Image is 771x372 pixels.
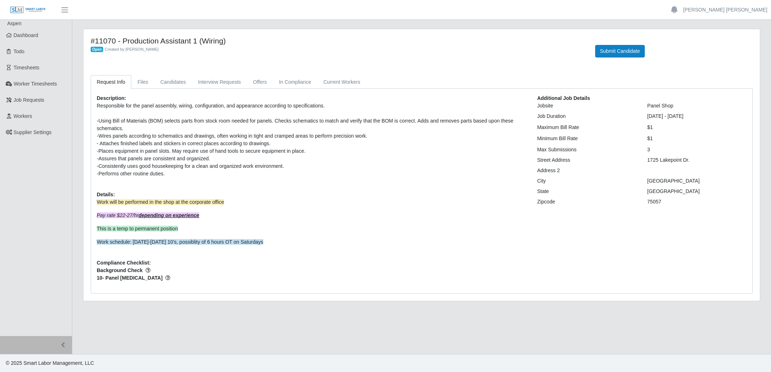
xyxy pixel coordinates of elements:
[97,274,526,282] span: 10- Panel [MEDICAL_DATA]
[97,162,526,170] div: -Consistently uses good housekeeping for a clean and organized work environment.
[14,32,38,38] span: Dashboard
[14,129,52,135] span: Supplier Settings
[532,167,642,174] div: Address 2
[532,188,642,195] div: State
[10,6,46,14] img: SLM Logo
[14,97,45,103] span: Job Requests
[91,75,131,89] a: Request Info
[97,239,263,245] span: Work schedule: [DATE]-[DATE] 10's, possiblity of 6 hours OT on Saturdays
[91,47,103,52] span: Open
[532,146,642,153] div: Max Submissions
[97,155,526,162] div: -Assures that panels are consistent and organized.
[532,135,642,142] div: Minimum Bill Rate
[595,45,644,58] button: Submit Candidate
[532,177,642,185] div: City
[642,188,752,195] div: [GEOGRAPHIC_DATA]
[642,156,752,164] div: 1725 Lakepoint Dr.
[97,170,526,178] div: -Performs other routine duties.
[192,75,247,89] a: Interview Requests
[247,75,273,89] a: Offers
[105,47,159,51] span: Created by [PERSON_NAME]
[642,124,752,131] div: $1
[97,192,115,197] b: Details:
[642,177,752,185] div: [GEOGRAPHIC_DATA]
[642,102,752,110] div: Panel Shop
[642,146,752,153] div: 3
[97,260,151,266] b: Compliance Checklist:
[532,102,642,110] div: Jobsite
[97,212,199,218] em: Pay rate $22-27/hr
[97,140,526,147] div: - Attaches finished labels and stickers in correct places according to drawings.
[97,267,526,274] span: Background Check
[532,112,642,120] div: Job Duration
[642,112,752,120] div: [DATE] - [DATE]
[138,212,199,218] strong: depending on experience
[14,81,57,87] span: Worker Timesheets
[537,95,590,101] b: Additional Job Details
[7,20,22,26] span: Aspen
[131,75,154,89] a: Files
[273,75,318,89] a: In Compliance
[154,75,192,89] a: Candidates
[97,226,178,231] span: This is a temp to permanent position
[97,95,126,101] b: Description:
[91,36,584,45] h4: #11070 - Production Assistant 1 (Wiring)
[97,199,224,205] span: Work will be performed in the shop at the corporate office
[642,135,752,142] div: $1
[97,102,526,110] div: Responsible for the panel assembly, wiring, configuration, and appearance according to specificat...
[532,198,642,206] div: Zipcode
[642,198,752,206] div: 75057
[14,49,24,54] span: Todo
[683,6,767,14] a: [PERSON_NAME] [PERSON_NAME]
[532,156,642,164] div: Street Address
[317,75,366,89] a: Current Workers
[97,132,526,140] div: -Wires panels according to schematics and drawings, often working in tight and cramped areas to p...
[14,113,32,119] span: Workers
[97,147,526,155] div: -Places equipment in panel slots. May require use of hand tools to secure equipment in place.
[6,360,94,366] span: © 2025 Smart Labor Management, LLC
[97,117,526,132] div: -Using Bill of Materials (BOM) selects parts from stock room needed for panels. Checks schematics...
[532,124,642,131] div: Maximum Bill Rate
[14,65,40,70] span: Timesheets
